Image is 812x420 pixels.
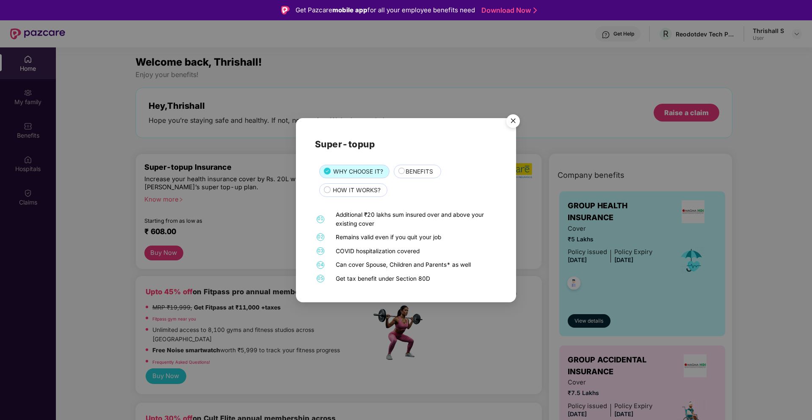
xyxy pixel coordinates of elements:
div: COVID hospitalization covered [336,247,495,256]
div: Can cover Spouse, Children and Parents* as well [336,260,495,269]
span: 03 [317,247,324,255]
img: Stroke [533,6,537,15]
a: Download Now [481,6,534,15]
div: Get tax benefit under Section 80D [336,274,495,283]
span: 05 [317,275,324,282]
h2: Super-topup [315,137,497,151]
img: svg+xml;base64,PHN2ZyB4bWxucz0iaHR0cDovL3d3dy53My5vcmcvMjAwMC9zdmciIHdpZHRoPSI1NiIgaGVpZ2h0PSI1Ni... [501,110,525,134]
div: Remains valid even if you quit your job [336,233,495,242]
span: 02 [317,233,324,241]
span: BENEFITS [406,167,433,176]
img: Logo [281,6,290,14]
span: HOW IT WORKS? [333,185,381,195]
span: 01 [317,215,324,223]
div: Get Pazcare for all your employee benefits need [296,5,475,15]
span: WHY CHOOSE IT? [333,167,383,176]
div: Additional ₹20 lakhs sum insured over and above your existing cover [336,210,495,228]
span: 04 [317,261,324,268]
button: Close [501,110,524,133]
strong: mobile app [332,6,367,14]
